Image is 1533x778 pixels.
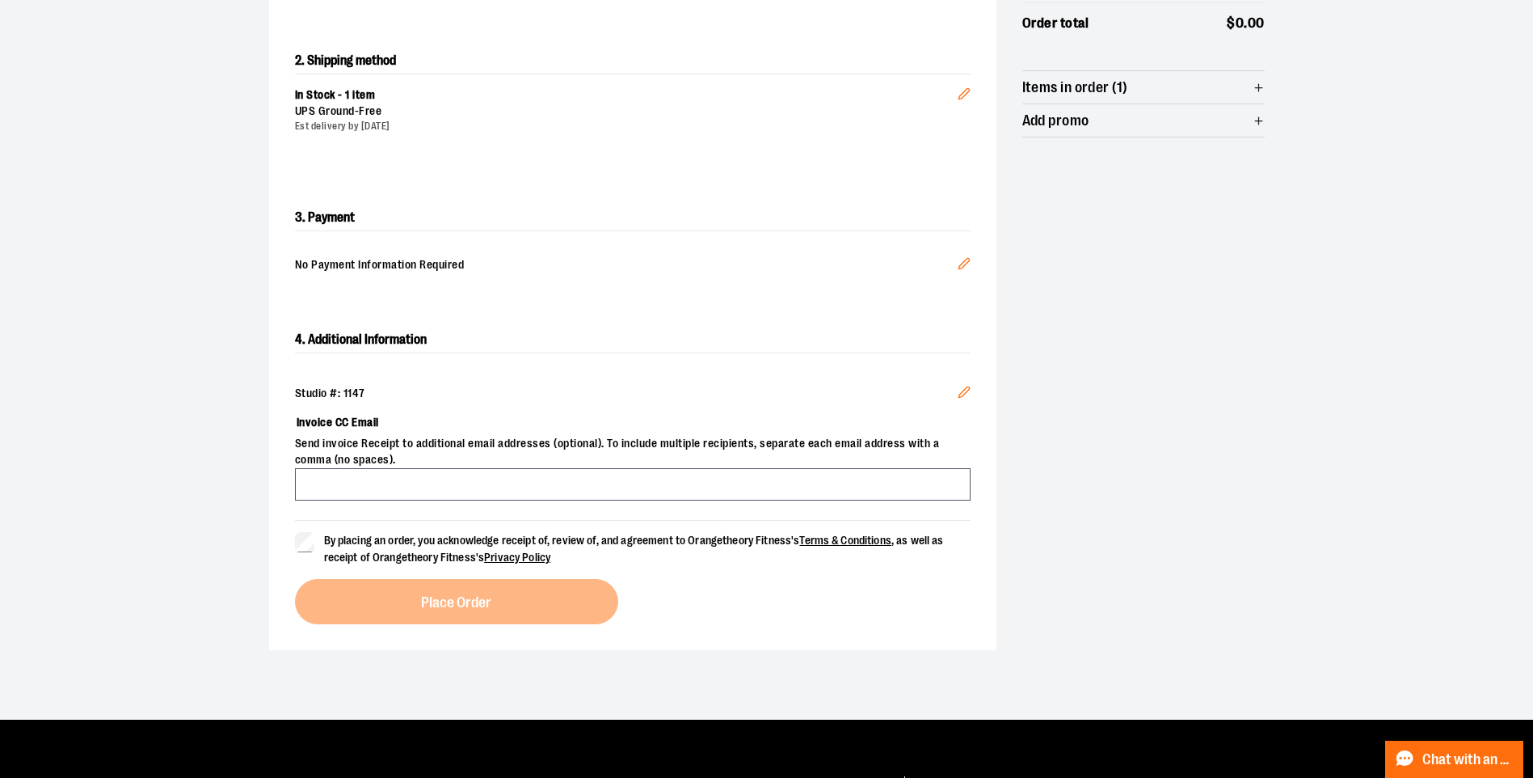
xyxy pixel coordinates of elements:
[1236,15,1245,31] span: 0
[1248,15,1265,31] span: 00
[295,257,958,275] span: No Payment Information Required
[1244,15,1248,31] span: .
[945,373,983,416] button: Edit
[359,104,381,117] span: Free
[295,48,971,74] h2: 2. Shipping method
[295,386,971,402] div: Studio #: 1147
[295,532,314,552] input: By placing an order, you acknowledge receipt of, review of, and agreement to Orangetheory Fitness...
[945,61,983,118] button: Edit
[1022,104,1265,137] button: Add promo
[295,205,971,231] h2: 3. Payment
[1385,741,1524,778] button: Chat with an Expert
[324,534,944,564] span: By placing an order, you acknowledge receipt of, review of, and agreement to Orangetheory Fitness...
[295,87,958,104] div: In Stock - 1 item
[295,104,958,120] div: UPS Ground -
[1022,113,1089,129] span: Add promo
[1227,15,1236,31] span: $
[945,244,983,288] button: Edit
[1022,13,1089,34] span: Order total
[295,436,971,468] span: Send invoice Receipt to additional email addresses (optional). To include multiple recipients, se...
[1022,71,1265,104] button: Items in order (1)
[1422,752,1514,767] span: Chat with an Expert
[295,327,971,353] h2: 4. Additional Information
[295,408,971,436] label: Invoice CC Email
[799,534,891,547] a: Terms & Conditions
[484,551,550,564] a: Privacy Policy
[1022,80,1128,95] span: Items in order (1)
[295,120,958,133] div: Est delivery by [DATE]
